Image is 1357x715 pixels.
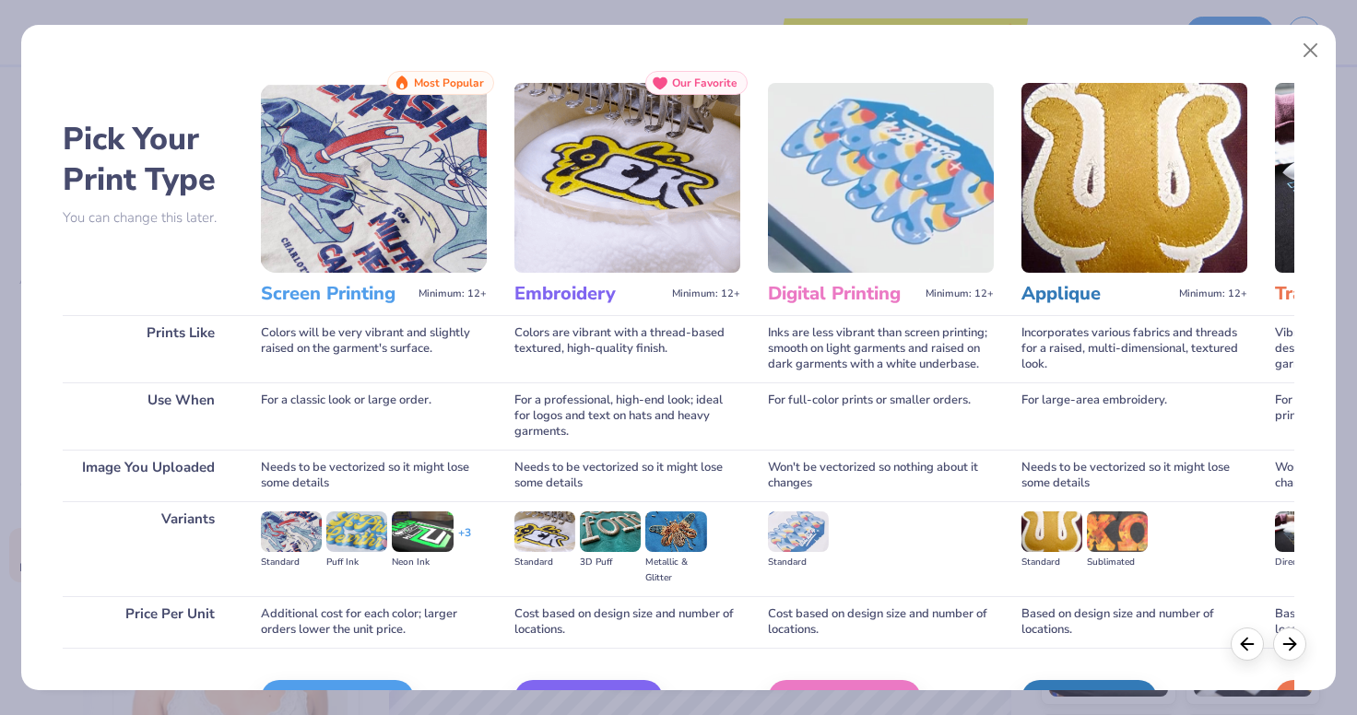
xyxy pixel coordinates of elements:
img: Metallic & Glitter [645,511,706,552]
h3: Applique [1021,282,1172,306]
img: Embroidery [514,83,740,273]
img: Standard [768,511,829,552]
div: Standard [768,555,829,570]
div: For a classic look or large order. [261,382,487,450]
div: Variants [63,501,233,596]
h3: Screen Printing [261,282,411,306]
h2: Pick Your Print Type [63,119,233,200]
div: Puff Ink [326,555,387,570]
img: Standard [261,511,322,552]
span: Our Favorite [672,76,737,89]
p: You can change this later. [63,210,233,226]
div: Additional cost for each color; larger orders lower the unit price. [261,596,487,648]
button: Close [1293,33,1328,68]
div: Standard [261,555,322,570]
img: Screen Printing [261,83,487,273]
div: For large-area embroidery. [1021,382,1247,450]
div: Cost based on design size and number of locations. [768,596,994,648]
div: Cost based on design size and number of locations. [514,596,740,648]
h3: Digital Printing [768,282,918,306]
div: Standard [1021,555,1082,570]
div: Sublimated [1087,555,1148,570]
div: Needs to be vectorized so it might lose some details [514,450,740,501]
h3: Embroidery [514,282,665,306]
img: Applique [1021,83,1247,273]
img: Standard [1021,511,1082,552]
span: Minimum: 12+ [419,287,487,300]
div: Colors are vibrant with a thread-based textured, high-quality finish. [514,315,740,382]
div: Won't be vectorized so nothing about it changes [768,450,994,501]
img: Neon Ink [392,511,453,552]
img: Digital Printing [768,83,994,273]
div: For full-color prints or smaller orders. [768,382,994,450]
img: Standard [514,511,575,552]
img: 3D Puff [580,511,641,552]
img: Direct-to-film [1275,511,1336,552]
div: For a professional, high-end look; ideal for logos and text on hats and heavy garments. [514,382,740,450]
span: Minimum: 12+ [1179,287,1247,300]
img: Sublimated [1087,511,1148,552]
div: Standard [514,555,575,570]
div: Neon Ink [392,555,453,570]
div: Price Per Unit [63,596,233,648]
div: 3D Puff [580,555,641,570]
div: Incorporates various fabrics and threads for a raised, multi-dimensional, textured look. [1021,315,1247,382]
div: Based on design size and number of locations. [1021,596,1247,648]
div: Needs to be vectorized so it might lose some details [261,450,487,501]
span: Most Popular [414,76,484,89]
span: Minimum: 12+ [672,287,740,300]
div: Inks are less vibrant than screen printing; smooth on light garments and raised on dark garments ... [768,315,994,382]
div: Use When [63,382,233,450]
div: Metallic & Glitter [645,555,706,586]
div: + 3 [458,525,471,557]
div: Direct-to-film [1275,555,1336,570]
div: Prints Like [63,315,233,382]
div: Colors will be very vibrant and slightly raised on the garment's surface. [261,315,487,382]
div: Needs to be vectorized so it might lose some details [1021,450,1247,501]
div: Image You Uploaded [63,450,233,501]
img: Puff Ink [326,511,387,552]
span: Minimum: 12+ [926,287,994,300]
